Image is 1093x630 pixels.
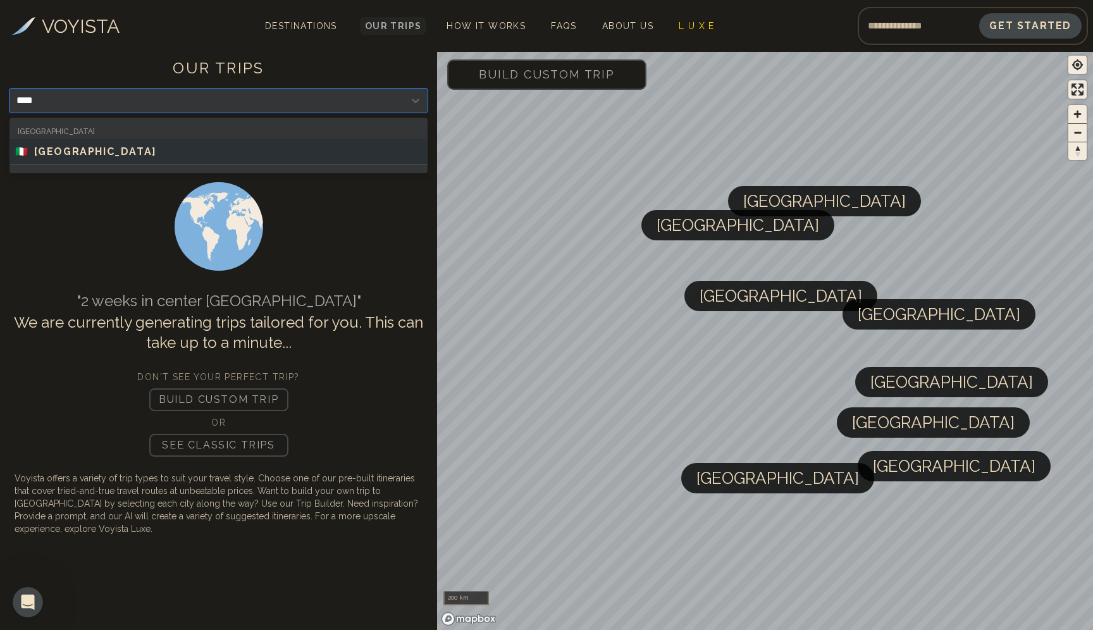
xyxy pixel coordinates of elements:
span: FAQs [551,21,577,31]
span: Zoom out [1068,124,1087,142]
a: How It Works [442,17,531,35]
a: Mapbox homepage [441,612,497,626]
a: Our Trips [360,17,427,35]
button: Enter fullscreen [1068,80,1087,99]
span: [GEOGRAPHIC_DATA] [696,463,859,493]
canvas: Map [437,49,1093,630]
a: VOYISTA [12,12,120,40]
button: Zoom out [1068,123,1087,142]
h3: We are currently generating trips tailored for you. This can take up to a minute... [9,312,428,353]
span: How It Works [447,21,526,31]
p: BUILD CUSTOM TRIP [149,388,288,411]
input: Email address [858,11,979,41]
p: SEE CLASSIC TRIPS [149,434,288,457]
iframe: Intercom live chat [13,587,43,617]
button: Reset bearing to north [1068,142,1087,160]
span: [GEOGRAPHIC_DATA] [700,281,862,311]
p: Voyista offers a variety of trip types to suit your travel style. Choose one of our pre-built iti... [9,462,428,535]
span: L U X E [679,21,715,31]
button: Build Custom Trip [447,59,646,90]
a: FAQs [546,17,582,35]
div: [GEOGRAPHIC_DATA] [10,126,427,137]
span: Build Custom Trip [459,47,635,101]
button: Find my location [1068,56,1087,74]
h2: DON'T SEE YOUR PERFECT TRIP? [9,371,428,383]
a: About Us [597,17,658,35]
div: 200 km [443,591,489,605]
span: 🇮🇹 [15,144,29,159]
span: [GEOGRAPHIC_DATA] [870,367,1033,397]
h1: OUR TRIPS [9,58,428,89]
span: About Us [602,21,653,31]
img: loader.504774e8.svg [156,163,282,290]
span: [GEOGRAPHIC_DATA] [657,210,819,240]
span: [GEOGRAPHIC_DATA] [873,451,1035,481]
span: [GEOGRAPHIC_DATA] [743,186,906,216]
span: Our Trips [365,21,422,31]
span: Destinations [260,16,342,53]
span: [GEOGRAPHIC_DATA] [852,407,1015,438]
button: Get Started [979,13,1082,39]
h3: VOYISTA [42,12,120,40]
span: [GEOGRAPHIC_DATA] [858,299,1020,330]
h2: OR [9,416,428,429]
span: [GEOGRAPHIC_DATA] [34,144,157,159]
h2: " 2 weeks in center [GEOGRAPHIC_DATA] " [9,290,428,312]
a: L U X E [674,17,720,35]
button: Zoom in [1068,105,1087,123]
img: Voyista Logo [12,17,35,35]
